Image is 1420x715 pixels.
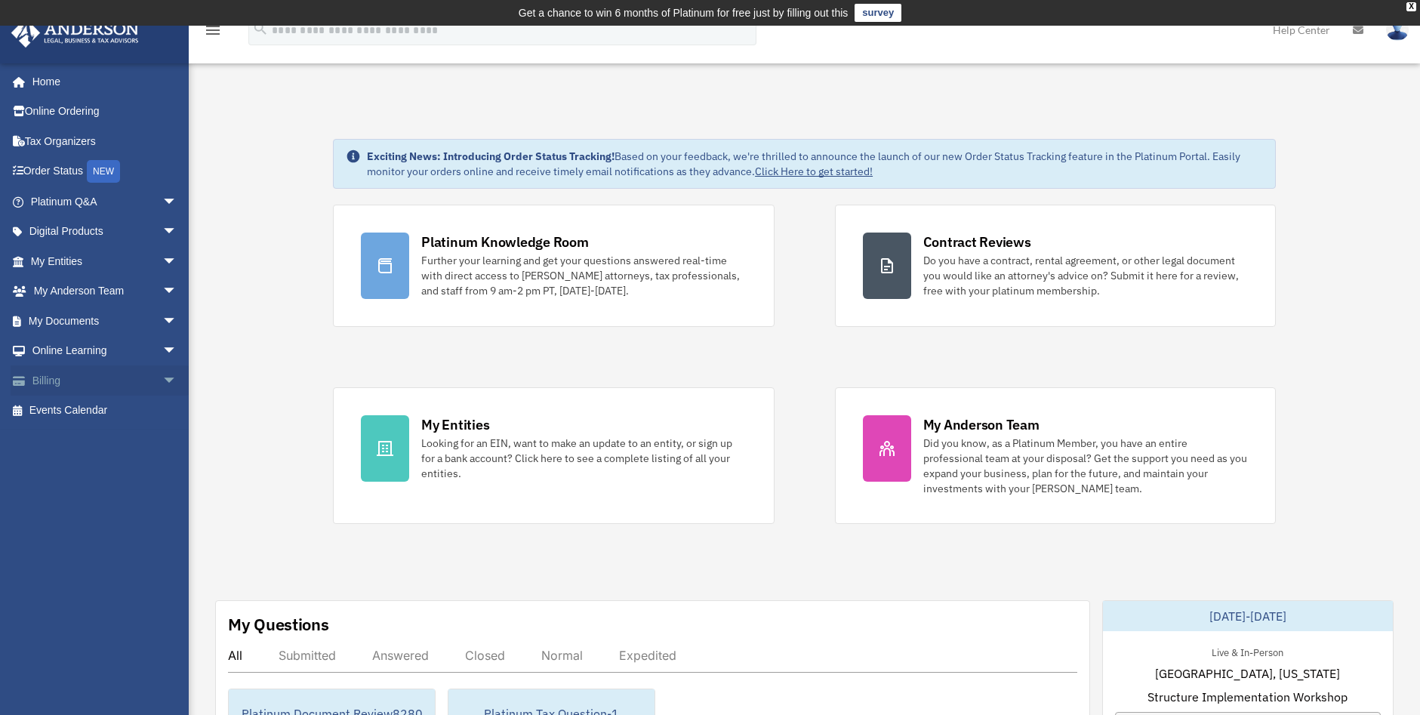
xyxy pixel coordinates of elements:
a: Contract Reviews Do you have a contract, rental agreement, or other legal document you would like... [835,205,1276,327]
span: arrow_drop_down [162,306,193,337]
a: Tax Organizers [11,126,200,156]
span: arrow_drop_down [162,186,193,217]
div: Closed [465,648,505,663]
a: Order StatusNEW [11,156,200,187]
img: Anderson Advisors Platinum Portal [7,18,143,48]
span: arrow_drop_down [162,246,193,277]
span: arrow_drop_down [162,217,193,248]
a: survey [855,4,901,22]
div: Live & In-Person [1200,643,1295,659]
div: Looking for an EIN, want to make an update to an entity, or sign up for a bank account? Click her... [421,436,746,481]
div: Expedited [619,648,676,663]
div: Based on your feedback, we're thrilled to announce the launch of our new Order Status Tracking fe... [367,149,1263,179]
strong: Exciting News: Introducing Order Status Tracking! [367,149,615,163]
a: My Anderson Team Did you know, as a Platinum Member, you have an entire professional team at your... [835,387,1276,524]
div: Normal [541,648,583,663]
div: All [228,648,242,663]
div: My Questions [228,613,329,636]
a: Events Calendar [11,396,200,426]
a: My Entitiesarrow_drop_down [11,246,200,276]
a: Digital Productsarrow_drop_down [11,217,200,247]
a: Online Ordering [11,97,200,127]
div: My Entities [421,415,489,434]
div: close [1406,2,1416,11]
span: [GEOGRAPHIC_DATA], [US_STATE] [1155,664,1340,683]
a: Platinum Q&Aarrow_drop_down [11,186,200,217]
a: Online Learningarrow_drop_down [11,336,200,366]
div: Contract Reviews [923,233,1031,251]
div: Submitted [279,648,336,663]
i: menu [204,21,222,39]
span: Structure Implementation Workshop [1147,688,1348,706]
a: My Documentsarrow_drop_down [11,306,200,336]
span: arrow_drop_down [162,365,193,396]
a: Platinum Knowledge Room Further your learning and get your questions answered real-time with dire... [333,205,774,327]
i: search [252,20,269,37]
a: Click Here to get started! [755,165,873,178]
div: Get a chance to win 6 months of Platinum for free just by filling out this [519,4,849,22]
div: Do you have a contract, rental agreement, or other legal document you would like an attorney's ad... [923,253,1248,298]
div: Answered [372,648,429,663]
span: arrow_drop_down [162,276,193,307]
a: Home [11,66,193,97]
div: Platinum Knowledge Room [421,233,589,251]
div: Did you know, as a Platinum Member, you have an entire professional team at your disposal? Get th... [923,436,1248,496]
span: arrow_drop_down [162,336,193,367]
div: [DATE]-[DATE] [1103,601,1393,631]
div: My Anderson Team [923,415,1040,434]
a: Billingarrow_drop_down [11,365,200,396]
div: NEW [87,160,120,183]
div: Further your learning and get your questions answered real-time with direct access to [PERSON_NAM... [421,253,746,298]
a: My Entities Looking for an EIN, want to make an update to an entity, or sign up for a bank accoun... [333,387,774,524]
a: My Anderson Teamarrow_drop_down [11,276,200,307]
a: menu [204,26,222,39]
img: User Pic [1386,19,1409,41]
